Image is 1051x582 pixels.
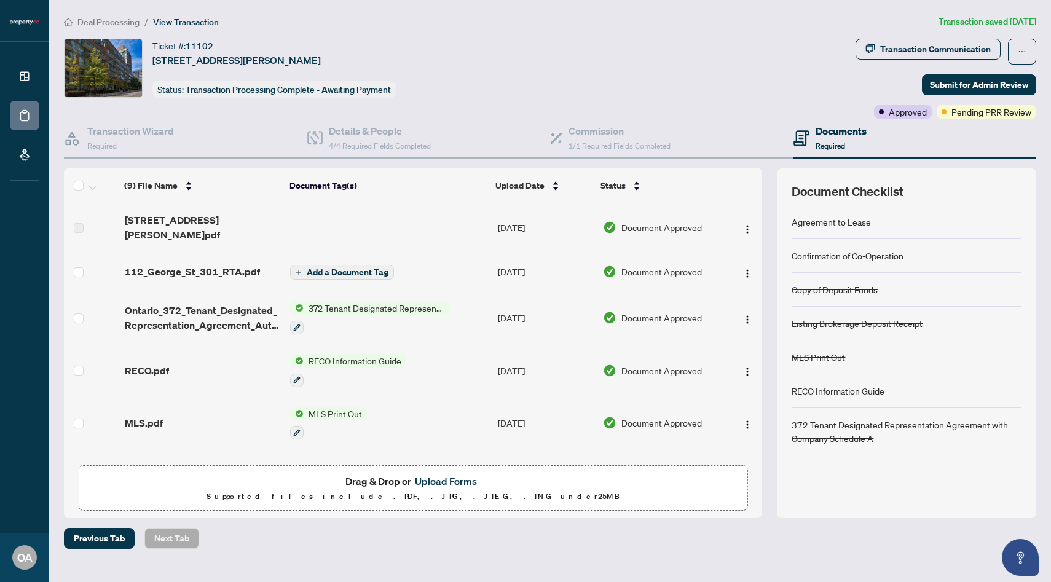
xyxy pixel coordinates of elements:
td: [DATE] [493,449,599,502]
div: Status: [152,81,396,98]
img: Logo [742,315,752,324]
button: Status Icon372 Tenant Designated Representation Agreement with Company Schedule A [290,301,449,334]
span: Upload Date [495,179,545,192]
div: Copy of Deposit Funds [792,283,878,296]
button: Status IconRECO Information Guide [290,354,406,387]
span: 4/4 Required Fields Completed [329,141,431,151]
th: Status [596,168,723,203]
button: Status IconMLS Print Out [290,407,367,440]
h4: Details & People [329,124,431,138]
span: RECO.pdf [125,363,169,378]
div: RECO Information Guide [792,384,884,398]
img: Logo [742,420,752,430]
button: Previous Tab [64,528,135,549]
div: MLS Print Out [792,350,845,364]
th: Upload Date [490,168,596,203]
div: Listing Brokerage Deposit Receipt [792,317,923,330]
article: Transaction saved [DATE] [939,15,1036,29]
span: [STREET_ADDRESS][PERSON_NAME] [152,53,321,68]
span: 11102 [186,41,213,52]
img: Status Icon [290,354,304,368]
img: Document Status [603,364,616,377]
span: 372 Tenant Designated Representation Agreement with Company Schedule A [304,301,449,315]
span: MLS.pdf [125,415,163,430]
span: Previous Tab [74,529,125,548]
span: Document Approved [621,265,702,278]
span: 1/1 Required Fields Completed [569,141,671,151]
div: 372 Tenant Designated Representation Agreement with Company Schedule A [792,418,1021,445]
button: Transaction Communication [856,39,1001,60]
th: (9) File Name [119,168,284,203]
span: RECO Information Guide [304,354,406,368]
span: Pending PRR Review [951,105,1031,119]
span: Required [87,141,117,151]
p: Supported files include .PDF, .JPG, .JPEG, .PNG under 25 MB [87,489,739,504]
button: Logo [738,361,757,380]
div: Agreement to Lease [792,215,871,229]
span: Transaction Processing Complete - Awaiting Payment [186,84,391,95]
button: Add a Document Tag [290,265,394,280]
td: [DATE] [493,397,599,450]
button: Submit for Admin Review [922,74,1036,95]
img: Document Status [603,416,616,430]
span: Status [600,179,626,192]
img: Document Status [603,265,616,278]
span: Document Approved [621,416,702,430]
h4: Transaction Wizard [87,124,174,138]
img: Status Icon [290,407,304,420]
th: Document Tag(s) [285,168,490,203]
button: Open asap [1002,539,1039,576]
span: Document Approved [621,221,702,234]
img: Logo [742,269,752,278]
div: Confirmation of Co-Operation [792,249,903,262]
button: Add a Document Tag [290,264,394,280]
h4: Documents [816,124,867,138]
img: Status Icon [290,301,304,315]
div: Ticket #: [152,39,213,53]
span: plus [296,269,302,275]
td: [DATE] [493,291,599,344]
img: logo [10,18,39,26]
span: Drag & Drop or [345,473,481,489]
div: Transaction Communication [880,39,991,59]
img: Logo [742,367,752,377]
li: / [144,15,148,29]
td: [DATE] [493,344,599,397]
td: [DATE] [493,252,599,291]
span: home [64,18,73,26]
span: View Transaction [153,17,219,28]
button: Logo [738,218,757,237]
span: ellipsis [1018,47,1026,56]
span: Document Approved [621,311,702,324]
span: Document Approved [621,364,702,377]
span: Required [816,141,845,151]
h4: Commission [569,124,671,138]
span: OA [17,549,33,566]
img: Document Status [603,221,616,234]
span: MLS Print Out [304,407,367,420]
span: Submit for Admin Review [930,75,1028,95]
span: Add a Document Tag [307,268,388,277]
span: Approved [889,105,927,119]
button: Logo [738,262,757,281]
img: Document Status [603,311,616,324]
img: IMG-C12400340_1.jpg [65,39,142,97]
button: Logo [738,308,757,328]
span: Drag & Drop orUpload FormsSupported files include .PDF, .JPG, .JPEG, .PNG under25MB [79,466,747,511]
button: Upload Forms [411,473,481,489]
span: [STREET_ADDRESS][PERSON_NAME]pdf [125,213,281,242]
img: Logo [742,224,752,234]
span: 112_George_St_301_RTA.pdf [125,264,260,279]
span: Ontario_372_Tenant_Designated_Representation_Agreement_Authority_for_Lease_or_Purchase 1.pdf [125,303,281,332]
td: [DATE] [493,203,599,252]
button: Next Tab [144,528,199,549]
span: Document Checklist [792,183,903,200]
span: (9) File Name [124,179,178,192]
span: Deal Processing [77,17,140,28]
button: Logo [738,413,757,433]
